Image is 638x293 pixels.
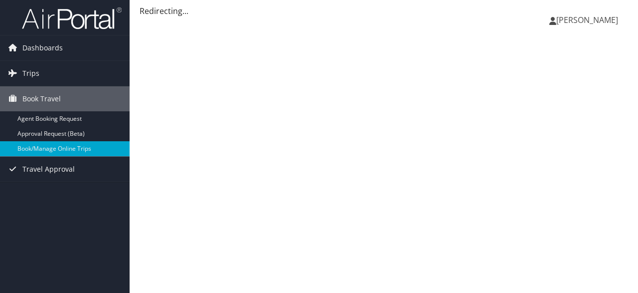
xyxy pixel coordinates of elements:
div: Redirecting... [140,5,628,17]
span: Book Travel [22,86,61,111]
a: [PERSON_NAME] [549,5,628,35]
span: [PERSON_NAME] [556,14,618,25]
span: Dashboards [22,35,63,60]
span: Travel Approval [22,157,75,182]
img: airportal-logo.png [22,6,122,30]
span: Trips [22,61,39,86]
